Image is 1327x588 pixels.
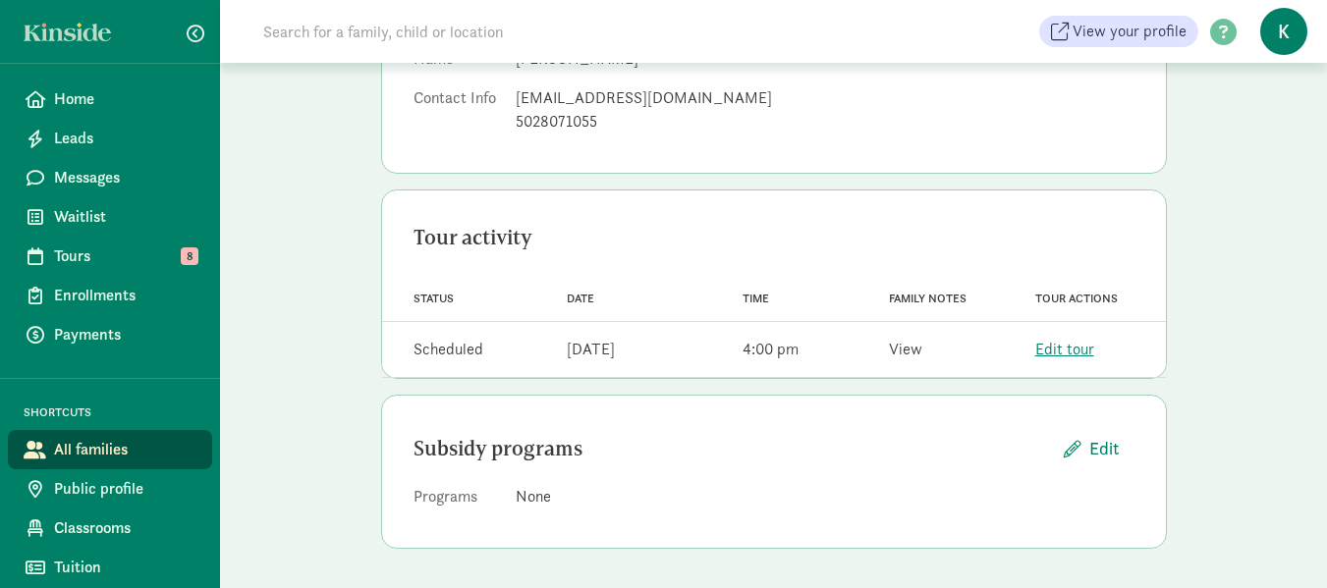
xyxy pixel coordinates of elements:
input: Search for a family, child or location [251,12,802,51]
a: Payments [8,315,212,354]
a: Edit tour [1035,339,1094,359]
a: Enrollments [8,276,212,315]
div: [DATE] [567,338,615,361]
dt: Contact Info [414,86,500,141]
span: Edit [1089,435,1119,461]
span: Messages [54,166,196,189]
iframe: Chat Widget [1229,494,1327,588]
div: Scheduled [414,338,483,361]
a: Leads [8,119,212,158]
a: View [889,339,922,359]
a: Waitlist [8,197,212,237]
a: Messages [8,158,212,197]
span: Tours [54,244,196,268]
span: Tour actions [1035,292,1118,305]
button: Edit [1048,427,1134,469]
span: Tuition [54,556,196,579]
span: All families [54,438,196,461]
div: [EMAIL_ADDRESS][DOMAIN_NAME] [516,86,1134,110]
a: All families [8,430,212,469]
a: Home [8,80,212,119]
div: Tour activity [414,222,1134,253]
a: Public profile [8,469,212,508]
a: Tours 8 [8,237,212,276]
span: Home [54,87,196,111]
span: Enrollments [54,284,196,307]
span: Public profile [54,477,196,501]
span: View your profile [1073,20,1187,43]
div: 5028071055 [516,110,1134,134]
span: K [1260,8,1307,55]
span: Waitlist [54,205,196,229]
span: Time [743,292,769,305]
span: Payments [54,323,196,347]
div: Subsidy programs [414,433,1048,464]
div: 4:00 pm [743,338,799,361]
span: Status [414,292,454,305]
div: None [516,485,1134,508]
span: Classrooms [54,516,196,540]
span: Leads [54,127,196,150]
a: View your profile [1039,16,1198,47]
span: Family notes [889,292,967,305]
span: 8 [181,247,198,265]
a: Classrooms [8,508,212,548]
span: Date [567,292,594,305]
a: Tuition [8,548,212,587]
dt: Programs [414,485,500,516]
